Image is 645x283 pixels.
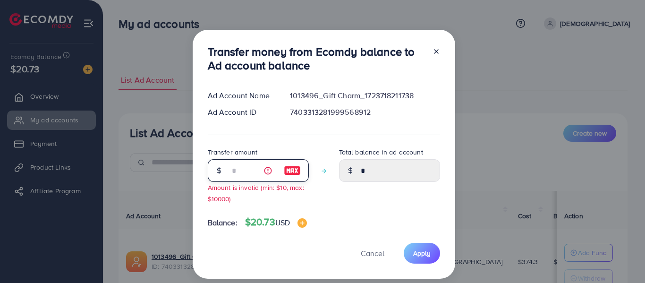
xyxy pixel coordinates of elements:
[208,45,425,72] h3: Transfer money from Ecomdy balance to Ad account balance
[200,90,283,101] div: Ad Account Name
[245,216,307,228] h4: $20.73
[200,107,283,118] div: Ad Account ID
[404,243,440,263] button: Apply
[413,249,431,258] span: Apply
[361,248,384,258] span: Cancel
[282,107,447,118] div: 7403313281999568912
[282,90,447,101] div: 1013496_Gift Charm_1723718211738
[297,218,307,228] img: image
[208,147,257,157] label: Transfer amount
[208,183,304,203] small: Amount is invalid (min: $10, max: $10000)
[349,243,396,263] button: Cancel
[605,240,638,276] iframe: Chat
[284,165,301,176] img: image
[208,217,238,228] span: Balance:
[339,147,423,157] label: Total balance in ad account
[275,217,290,228] span: USD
